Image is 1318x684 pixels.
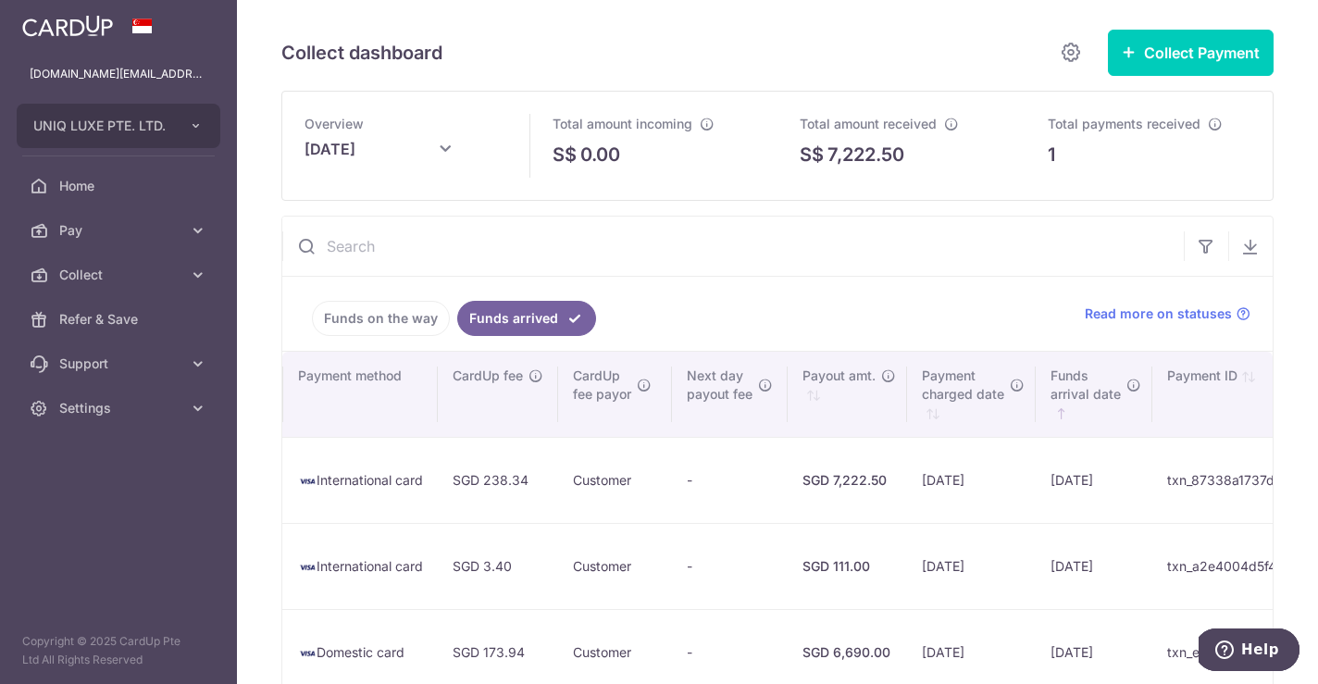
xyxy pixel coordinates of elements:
[580,141,620,168] p: 0.00
[802,643,892,662] div: SGD 6,690.00
[672,437,788,523] td: -
[305,116,364,131] span: Overview
[283,437,438,523] td: International card
[1051,367,1121,404] span: Funds arrival date
[59,399,181,417] span: Settings
[1152,352,1296,437] th: Payment ID: activate to sort column ascending
[687,367,752,404] span: Next day payout fee
[907,437,1036,523] td: [DATE]
[59,266,181,284] span: Collect
[672,523,788,609] td: -
[558,437,672,523] td: Customer
[1048,116,1200,131] span: Total payments received
[800,141,824,168] span: S$
[282,217,1184,276] input: Search
[1036,352,1152,437] th: Fundsarrival date : activate to sort column ascending
[802,471,892,490] div: SGD 7,222.50
[558,352,672,437] th: CardUpfee payor
[1108,30,1274,76] button: Collect Payment
[672,352,788,437] th: Next daypayout fee
[298,472,317,491] img: visa-sm-192604c4577d2d35970c8ed26b86981c2741ebd56154ab54ad91a526f0f24972.png
[1036,523,1152,609] td: [DATE]
[43,13,81,30] span: Help
[907,523,1036,609] td: [DATE]
[1036,437,1152,523] td: [DATE]
[573,367,631,404] span: CardUp fee payor
[1085,305,1250,323] a: Read more on statuses
[59,310,181,329] span: Refer & Save
[281,38,442,68] h5: Collect dashboard
[1152,523,1296,609] td: txn_a2e4004d5f4
[22,15,113,37] img: CardUp
[1048,141,1055,168] p: 1
[827,141,904,168] p: 7,222.50
[438,437,558,523] td: SGD 238.34
[457,301,596,336] a: Funds arrived
[298,644,317,663] img: visa-sm-192604c4577d2d35970c8ed26b86981c2741ebd56154ab54ad91a526f0f24972.png
[907,352,1036,437] th: Paymentcharged date : activate to sort column ascending
[1152,437,1296,523] td: txn_87338a1737d
[30,65,207,83] p: [DOMAIN_NAME][EMAIL_ADDRESS][DOMAIN_NAME]
[1085,305,1232,323] span: Read more on statuses
[453,367,523,385] span: CardUp fee
[438,523,558,609] td: SGD 3.40
[553,116,692,131] span: Total amount incoming
[922,367,1004,404] span: Payment charged date
[438,352,558,437] th: CardUp fee
[800,116,937,131] span: Total amount received
[283,523,438,609] td: International card
[298,558,317,577] img: visa-sm-192604c4577d2d35970c8ed26b86981c2741ebd56154ab54ad91a526f0f24972.png
[802,557,892,576] div: SGD 111.00
[312,301,450,336] a: Funds on the way
[59,177,181,195] span: Home
[59,354,181,373] span: Support
[33,117,170,135] span: UNIQ LUXE PTE. LTD.
[59,221,181,240] span: Pay
[283,352,438,437] th: Payment method
[558,523,672,609] td: Customer
[553,141,577,168] span: S$
[1199,628,1299,675] iframe: Opens a widget where you can find more information
[17,104,220,148] button: UNIQ LUXE PTE. LTD.
[802,367,876,385] span: Payout amt.
[788,352,907,437] th: Payout amt. : activate to sort column ascending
